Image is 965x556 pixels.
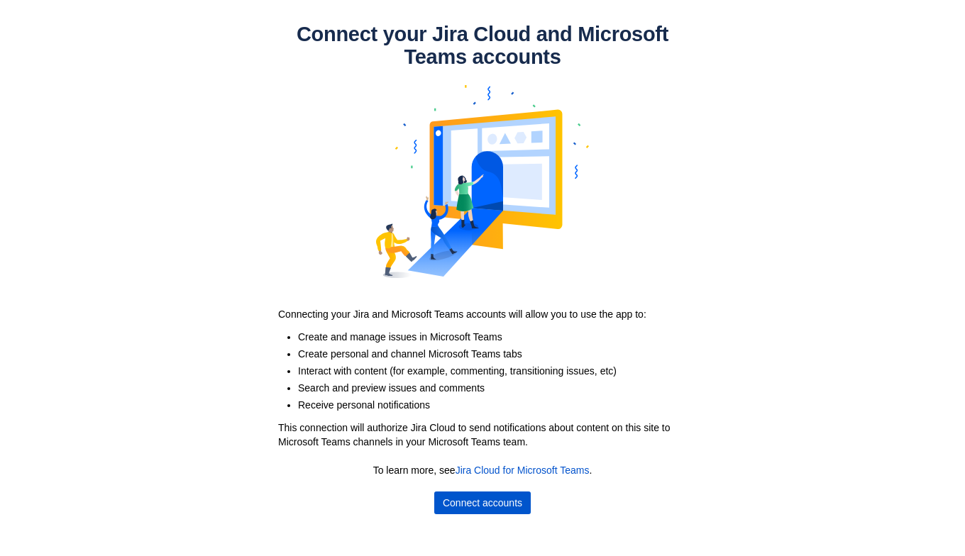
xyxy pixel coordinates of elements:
[298,364,695,378] li: Interact with content (for example, commenting, transitioning issues, etc)
[456,465,590,476] a: Jira Cloud for Microsoft Teams
[270,23,695,68] h1: Connect your Jira Cloud and Microsoft Teams accounts
[443,491,522,514] span: Connect accounts
[284,463,681,477] p: To learn more, see .
[298,398,695,412] li: Receive personal notifications
[434,491,531,514] button: Connect accounts
[278,307,687,321] p: Connecting your Jira and Microsoft Teams accounts will allow you to use the app to:
[298,347,695,361] li: Create personal and channel Microsoft Teams tabs
[298,381,695,395] li: Search and preview issues and comments
[376,68,589,295] img: account-mapping.svg
[298,330,695,344] li: Create and manage issues in Microsoft Teams
[278,421,687,449] p: This connection will authorize Jira Cloud to send notifications about content on this site to Mic...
